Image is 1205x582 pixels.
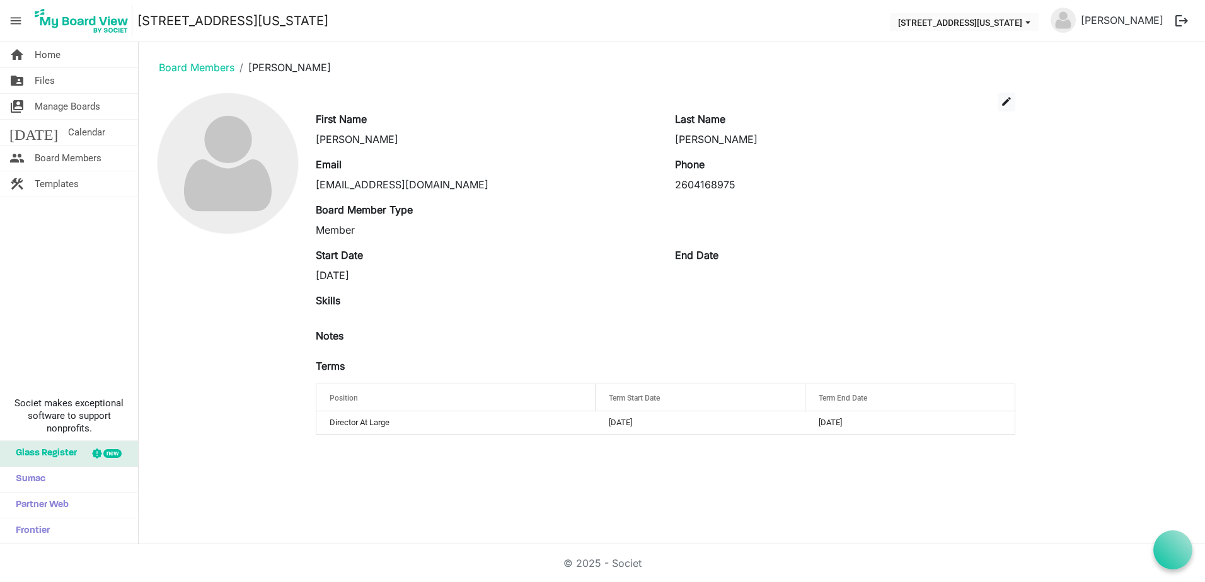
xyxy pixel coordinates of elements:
td: 5/30/2026 column header Term End Date [805,411,1015,434]
span: Societ makes exceptional software to support nonprofits. [6,397,132,435]
span: Frontier [9,518,50,544]
div: [DATE] [316,268,656,283]
span: menu [4,9,28,33]
div: Member [316,222,656,237]
span: people [9,145,25,171]
label: Notes [316,328,343,343]
div: [PERSON_NAME] [316,132,656,147]
div: [EMAIL_ADDRESS][DOMAIN_NAME] [316,177,656,192]
span: Files [35,68,55,93]
span: edit [1001,96,1012,107]
label: End Date [675,248,718,263]
a: Board Members [159,61,234,74]
span: Templates [35,171,79,197]
label: Last Name [675,111,725,127]
span: home [9,42,25,67]
label: Phone [675,157,705,172]
td: Director At Large column header Position [316,411,596,434]
img: no-profile-picture.svg [1051,8,1076,33]
label: Email [316,157,342,172]
a: [STREET_ADDRESS][US_STATE] [137,8,328,33]
td: 8/5/2025 column header Term Start Date [596,411,805,434]
li: [PERSON_NAME] [234,60,331,75]
span: Home [35,42,61,67]
label: Terms [316,358,345,374]
span: Position [330,394,358,402]
span: construction [9,171,25,197]
label: Skills [316,293,340,308]
button: 216 E Washington Blvd dropdownbutton [890,13,1039,31]
button: logout [1168,8,1195,34]
label: Board Member Type [316,202,413,217]
img: My Board View Logo [31,5,132,37]
span: Glass Register [9,441,77,466]
span: folder_shared [9,68,25,93]
span: Calendar [68,120,105,145]
a: © 2025 - Societ [563,557,642,569]
button: edit [998,93,1015,111]
span: Partner Web [9,493,69,518]
div: [PERSON_NAME] [675,132,1015,147]
img: no-profile-picture.svg [158,93,298,234]
span: Term Start Date [609,394,660,402]
span: Manage Boards [35,94,100,119]
span: Board Members [35,145,101,171]
span: Sumac [9,467,45,492]
a: [PERSON_NAME] [1076,8,1168,33]
a: My Board View Logo [31,5,137,37]
span: switch_account [9,94,25,119]
label: Start Date [316,248,363,263]
div: new [103,449,122,458]
div: 2604168975 [675,177,1015,192]
span: [DATE] [9,120,58,145]
label: First Name [316,111,367,127]
span: Term End Date [819,394,867,402]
